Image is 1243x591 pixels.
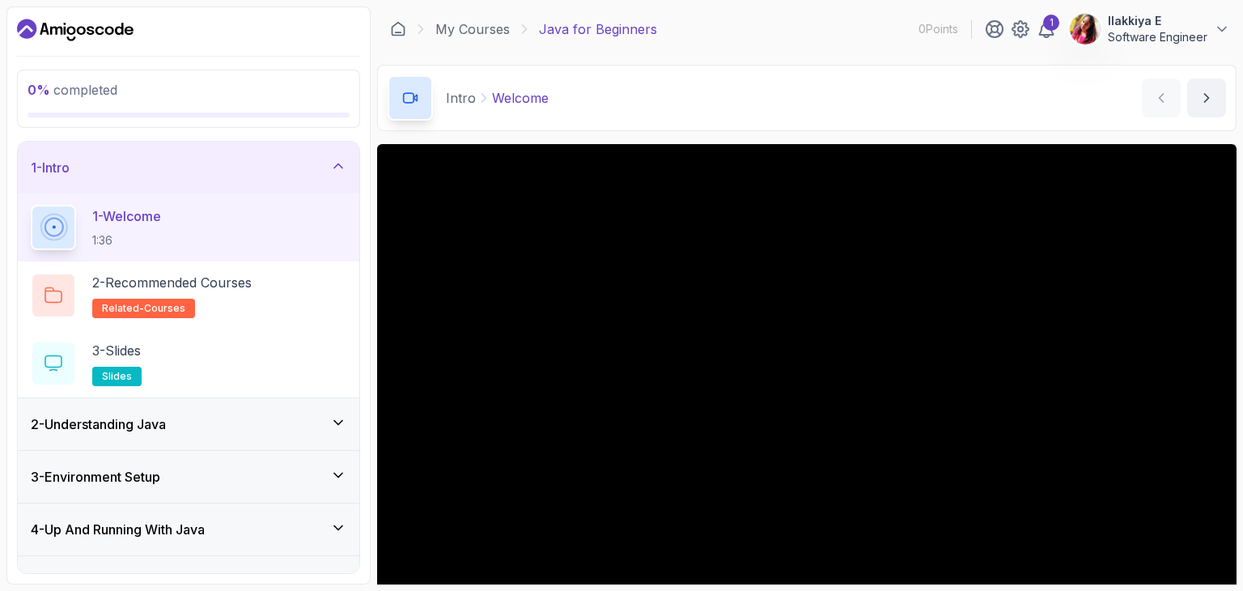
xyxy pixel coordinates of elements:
[1070,14,1101,45] img: user profile image
[31,520,205,539] h3: 4 - Up And Running With Java
[92,232,161,249] p: 1:36
[390,21,406,37] a: Dashboard
[31,273,346,318] button: 2-Recommended Coursesrelated-courses
[18,451,359,503] button: 3-Environment Setup
[31,205,346,250] button: 1-Welcome1:36
[18,142,359,193] button: 1-Intro
[92,273,252,292] p: 2 - Recommended Courses
[18,504,359,555] button: 4-Up And Running With Java
[1142,79,1181,117] button: previous content
[446,88,476,108] p: Intro
[92,341,141,360] p: 3 - Slides
[102,370,132,383] span: slides
[1043,15,1059,31] div: 1
[102,302,185,315] span: related-courses
[918,21,958,37] p: 0 Points
[18,398,359,450] button: 2-Understanding Java
[1108,13,1207,29] p: Ilakkiya E
[492,88,549,108] p: Welcome
[28,82,117,98] span: completed
[31,467,160,487] h3: 3 - Environment Setup
[1108,29,1207,45] p: Software Engineer
[28,82,50,98] span: 0 %
[17,17,134,43] a: Dashboard
[435,19,510,39] a: My Courses
[31,415,166,434] h3: 2 - Understanding Java
[31,341,346,386] button: 3-Slidesslides
[92,206,161,226] p: 1 - Welcome
[1037,19,1056,39] a: 1
[539,19,657,39] p: Java for Beginners
[31,158,70,177] h3: 1 - Intro
[1069,13,1230,45] button: user profile imageIlakkiya ESoftware Engineer
[1187,79,1226,117] button: next content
